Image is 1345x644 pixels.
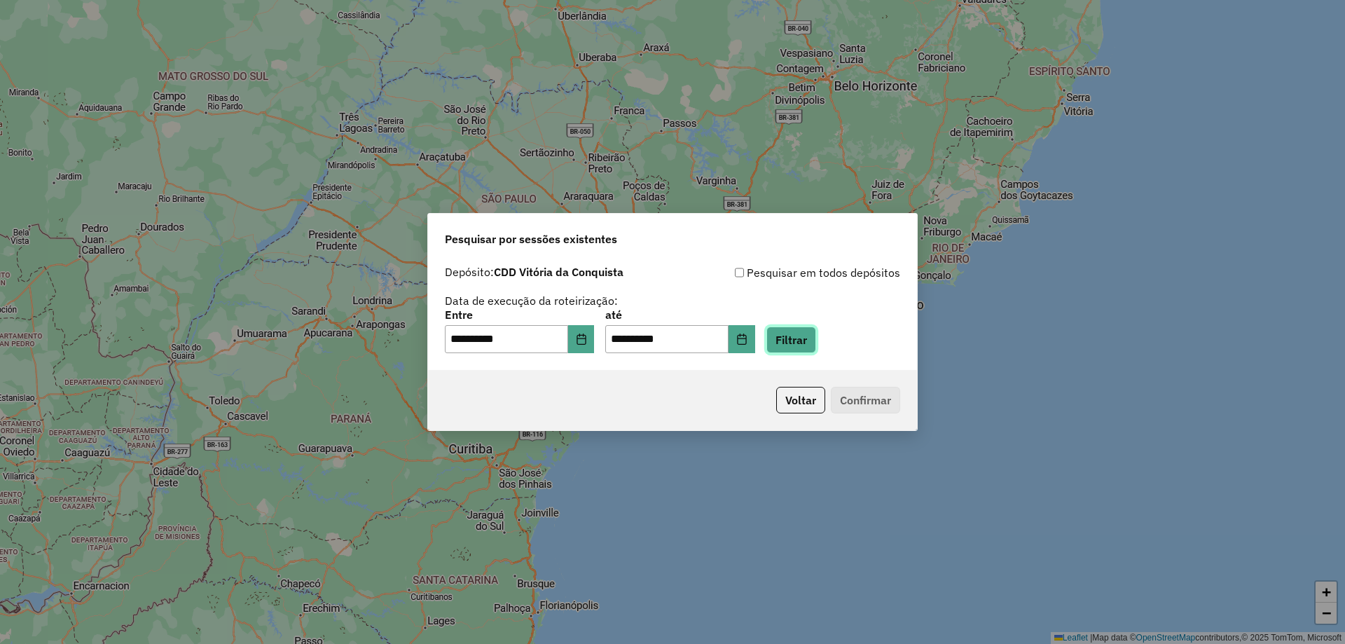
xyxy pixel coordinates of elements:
[445,263,623,280] label: Depósito:
[672,264,900,281] div: Pesquisar em todos depósitos
[776,387,825,413] button: Voltar
[766,327,816,353] button: Filtrar
[605,306,754,323] label: até
[445,231,617,247] span: Pesquisar por sessões existentes
[729,325,755,353] button: Choose Date
[445,292,618,309] label: Data de execução da roteirização:
[494,265,623,279] strong: CDD Vitória da Conquista
[568,325,595,353] button: Choose Date
[445,306,594,323] label: Entre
